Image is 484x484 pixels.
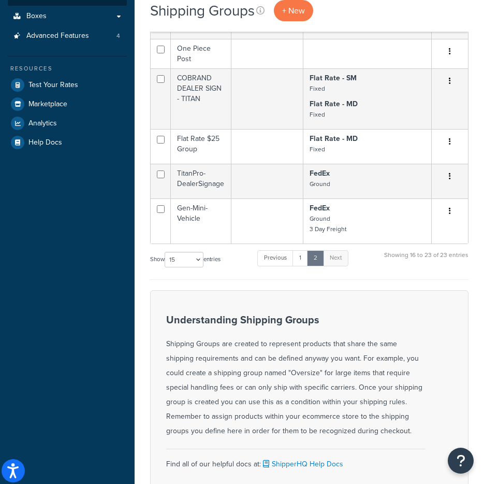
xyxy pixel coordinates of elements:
span: Boxes [26,12,47,21]
span: + New [282,5,305,17]
strong: Flat Rate - MD [310,98,358,109]
small: Ground [310,179,330,189]
a: Help Docs [8,133,127,152]
div: Shipping Groups are created to represent products that share the same shipping requirements and c... [166,314,425,438]
span: Test Your Rates [28,81,78,90]
strong: Flat Rate - MD [310,133,358,144]
a: ShipperHQ Help Docs [261,459,343,469]
label: Show entries [150,252,221,267]
a: 2 [307,250,324,266]
td: One Piece Post [171,39,231,68]
a: Previous [257,250,294,266]
a: Next [323,250,348,266]
strong: FedEx [310,168,330,179]
span: Analytics [28,119,57,128]
span: 4 [116,32,120,40]
div: Resources [8,64,127,73]
a: Test Your Rates [8,76,127,94]
td: Gen-Mini-Vehicle [171,198,231,244]
a: Analytics [8,114,127,133]
li: Advanced Features [8,26,127,46]
small: Fixed [310,110,325,119]
td: Flat Rate $25 Group [171,129,231,164]
small: Fixed [310,84,325,93]
div: Showing 16 to 23 of 23 entries [384,249,468,272]
button: Open Resource Center [448,448,474,474]
select: Showentries [165,252,203,267]
strong: FedEx [310,203,330,213]
h3: Understanding Shipping Groups [166,314,425,325]
small: Fixed [310,145,325,154]
td: TitanPro-DealerSignage [171,164,231,198]
span: Marketplace [28,100,67,109]
a: Boxes [8,7,127,26]
div: Find all of our helpful docs at: [166,449,425,472]
strong: Flat Rate - SM [310,73,357,83]
a: Advanced Features 4 [8,26,127,46]
span: Advanced Features [26,32,89,40]
a: 1 [292,250,308,266]
h1: Shipping Groups [150,1,255,21]
span: Help Docs [28,138,62,147]
small: Ground 3 Day Freight [310,214,346,234]
td: COBRAND DEALER SIGN - TITAN [171,68,231,129]
a: Marketplace [8,95,127,113]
